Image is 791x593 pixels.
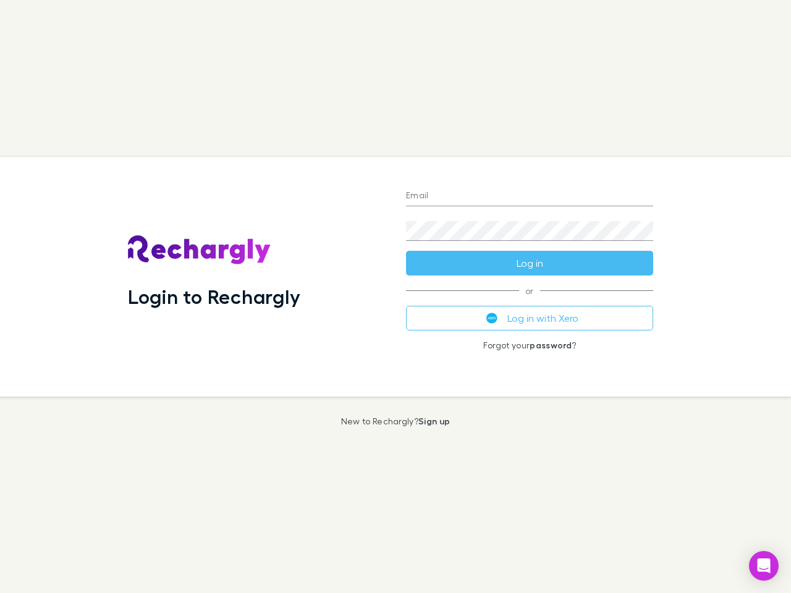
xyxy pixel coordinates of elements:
p: Forgot your ? [406,340,653,350]
button: Log in with Xero [406,306,653,330]
img: Xero's logo [486,313,497,324]
a: Sign up [418,416,450,426]
span: or [406,290,653,291]
button: Log in [406,251,653,275]
h1: Login to Rechargly [128,285,300,308]
img: Rechargly's Logo [128,235,271,265]
div: Open Intercom Messenger [749,551,779,581]
a: password [530,340,572,350]
p: New to Rechargly? [341,416,450,426]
